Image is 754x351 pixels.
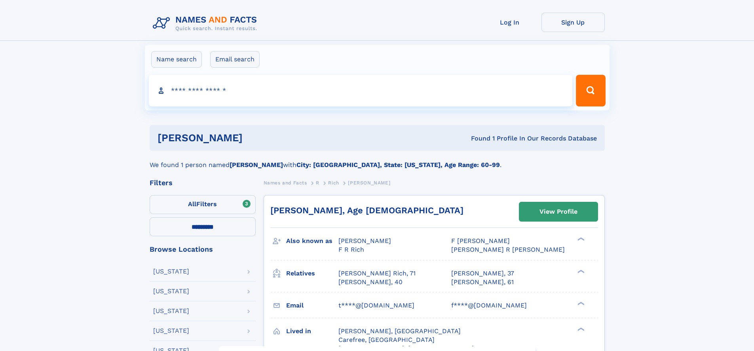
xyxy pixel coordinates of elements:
[451,278,514,286] a: [PERSON_NAME], 61
[153,328,189,334] div: [US_STATE]
[316,180,319,186] span: R
[576,75,605,106] button: Search Button
[316,178,319,188] a: R
[338,269,416,278] a: [PERSON_NAME] Rich, 71
[149,75,573,106] input: search input
[230,161,283,169] b: [PERSON_NAME]
[153,268,189,275] div: [US_STATE]
[539,203,577,221] div: View Profile
[150,13,264,34] img: Logo Names and Facts
[153,308,189,314] div: [US_STATE]
[575,269,585,274] div: ❯
[338,237,391,245] span: [PERSON_NAME]
[451,237,510,245] span: F [PERSON_NAME]
[338,246,364,253] span: F R Rich
[286,267,338,280] h3: Relatives
[338,278,403,286] a: [PERSON_NAME], 40
[348,180,390,186] span: [PERSON_NAME]
[296,161,500,169] b: City: [GEOGRAPHIC_DATA], State: [US_STATE], Age Range: 60-99
[188,200,196,208] span: All
[150,195,256,214] label: Filters
[575,237,585,242] div: ❯
[357,134,597,143] div: Found 1 Profile In Our Records Database
[328,178,339,188] a: Rich
[286,324,338,338] h3: Lived in
[153,288,189,294] div: [US_STATE]
[451,246,565,253] span: [PERSON_NAME] R [PERSON_NAME]
[286,234,338,248] h3: Also known as
[286,299,338,312] h3: Email
[575,301,585,306] div: ❯
[151,51,202,68] label: Name search
[150,246,256,253] div: Browse Locations
[328,180,339,186] span: Rich
[519,202,598,221] a: View Profile
[264,178,307,188] a: Names and Facts
[338,336,435,343] span: Carefree, [GEOGRAPHIC_DATA]
[150,179,256,186] div: Filters
[338,327,461,335] span: [PERSON_NAME], [GEOGRAPHIC_DATA]
[158,133,357,143] h1: [PERSON_NAME]
[210,51,260,68] label: Email search
[451,269,514,278] a: [PERSON_NAME], 37
[478,13,541,32] a: Log In
[575,326,585,332] div: ❯
[270,205,463,215] a: [PERSON_NAME], Age [DEMOGRAPHIC_DATA]
[541,13,605,32] a: Sign Up
[150,151,605,170] div: We found 1 person named with .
